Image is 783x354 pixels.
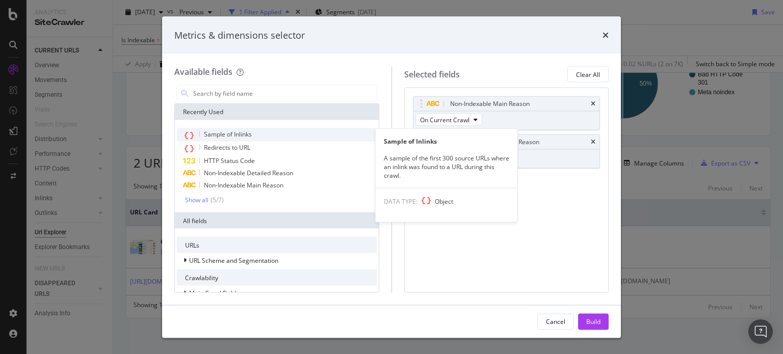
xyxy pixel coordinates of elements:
div: modal [162,16,621,338]
div: Selected fields [404,68,460,80]
span: Non-Indexable Detailed Reason [204,169,293,177]
div: times [591,101,595,107]
span: On Current Crawl [420,115,469,124]
input: Search by field name [192,86,377,101]
div: Clear All [576,70,600,78]
div: All fields [175,212,379,229]
div: Crawlability [177,269,377,286]
span: Object [435,197,453,206]
button: On Current Crawl [415,114,482,126]
span: URL Scheme and Segmentation [189,256,278,264]
div: ( 5 / 7 ) [208,196,224,204]
div: URLs [177,237,377,253]
button: Clear All [567,66,609,83]
button: Cancel [537,313,574,330]
div: Cancel [546,317,565,325]
span: Non-Indexable Main Reason [204,181,283,189]
div: Non-Indexable Main ReasontimesOn Current Crawl [413,96,601,130]
span: Sample of Inlinks [204,130,252,139]
div: Metrics & dimensions selector [174,29,305,42]
div: times [603,29,609,42]
span: HTTP Status Code [204,156,255,165]
div: Non-Indexable Main Reason [450,99,530,109]
div: Show all [185,196,208,203]
div: Build [586,317,601,325]
span: DATA TYPE: [384,197,417,206]
span: Main Crawl Fields [189,288,239,297]
div: Recently Used [175,104,379,120]
div: Sample of Inlinks [376,137,517,145]
span: Redirects to URL [204,143,250,152]
button: Build [578,313,609,330]
div: Available fields [174,66,232,77]
div: times [591,139,595,145]
div: Open Intercom Messenger [748,319,773,344]
div: A sample of the first 300 source URLs where an inlink was found to a URL during this crawl. [376,153,517,179]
